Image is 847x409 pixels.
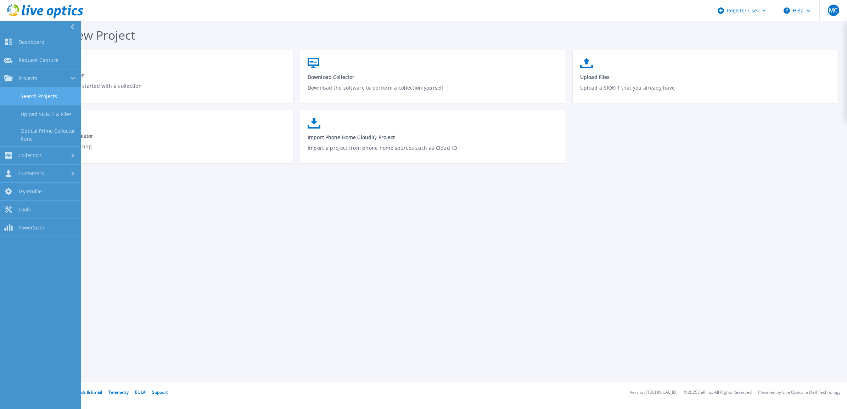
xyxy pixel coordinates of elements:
li: © 2025 Dell Inc. All Rights Reserved [684,390,752,395]
a: EULA [135,389,146,395]
span: Cloud Pricing Calculator [35,132,286,139]
span: Customers [18,170,44,177]
span: Tools [18,206,31,213]
p: Import a project from phone home sources such as Cloud IQ [308,144,559,160]
span: Request Capture [18,57,58,63]
a: Upload FilesUpload a SIOKIT that you already have [573,55,838,105]
p: Compare Cloud Pricing [35,143,286,159]
a: Download CollectorDownload the software to perform a collection yourself [300,55,566,105]
a: Cloud Pricing CalculatorCompare Cloud Pricing [28,115,293,164]
span: Start a New Project [28,27,135,43]
p: Upload a SIOKIT that you already have [580,84,831,100]
span: Download Collector [308,74,559,80]
span: Import Phone Home CloudIQ Project [308,134,559,141]
span: Request a Collection [35,72,286,79]
span: Projects [18,75,37,81]
span: MC [829,7,837,13]
span: My Profile [18,188,42,195]
a: Telemetry [108,389,129,395]
p: Get your customer started with a collection [35,82,286,98]
li: Version: [TECHNICAL_ID] [630,390,678,395]
span: Collectors [18,152,42,159]
span: PowerSizer [18,225,45,231]
a: Request a CollectionGet your customer started with a collection [28,55,293,103]
p: Download the software to perform a collection yourself [308,84,559,100]
a: Ads & Email [78,389,102,395]
span: Upload Files [580,74,831,80]
li: Powered by Live Optics, a Dell Technology [758,390,841,395]
span: Dashboard [18,39,45,45]
a: Support [152,389,168,395]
